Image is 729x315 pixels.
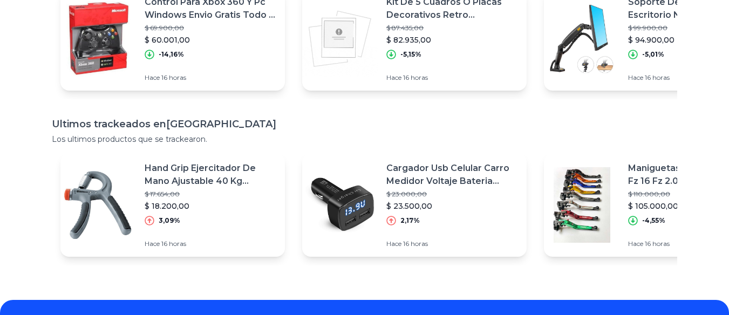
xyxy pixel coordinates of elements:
[544,167,619,243] img: Featured image
[145,190,276,198] p: $ 17.654,00
[400,50,421,59] p: -5,15%
[52,117,677,132] h1: Ultimos trackeados en [GEOGRAPHIC_DATA]
[302,1,378,77] img: Featured image
[386,190,518,198] p: $ 23.000,00
[386,201,518,211] p: $ 23.500,00
[159,50,184,59] p: -14,16%
[145,162,276,188] p: Hand Grip Ejercitador De Mano Ajustable 40 Kg Sportfitness
[386,24,518,32] p: $ 87.435,00
[60,1,136,77] img: Featured image
[386,162,518,188] p: Cargador Usb Celular Carro Medidor Voltaje Bateria Vehicular
[145,24,276,32] p: $ 69.900,00
[60,153,285,257] a: Featured imageHand Grip Ejercitador De Mano Ajustable 40 Kg Sportfitness$ 17.654,00$ 18.200,003,0...
[159,216,180,225] p: 3,09%
[145,35,276,45] p: $ 60.001,00
[302,167,378,243] img: Featured image
[642,50,664,59] p: -5,01%
[145,73,276,82] p: Hace 16 horas
[642,216,665,225] p: -4,55%
[400,216,420,225] p: 2,17%
[60,167,136,243] img: Featured image
[386,35,518,45] p: $ 82.935,00
[145,239,276,248] p: Hace 16 horas
[544,1,619,77] img: Featured image
[386,73,518,82] p: Hace 16 horas
[386,239,518,248] p: Hace 16 horas
[302,153,527,257] a: Featured imageCargador Usb Celular Carro Medidor Voltaje Bateria Vehicular$ 23.000,00$ 23.500,002...
[145,201,276,211] p: $ 18.200,00
[52,134,677,145] p: Los ultimos productos que se trackearon.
